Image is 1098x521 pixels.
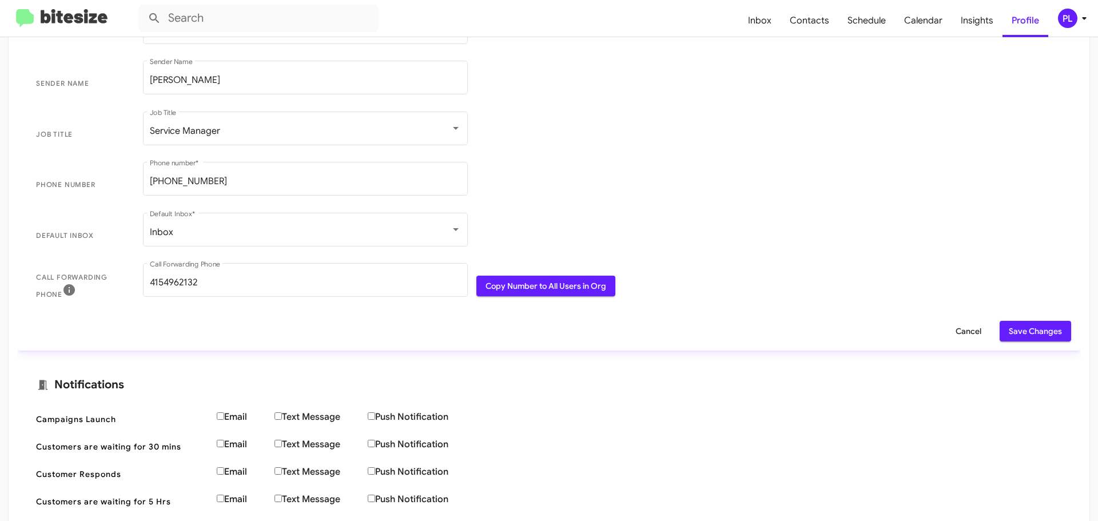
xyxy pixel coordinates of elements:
[368,494,476,505] label: Push Notification
[150,176,461,186] input: +000 000000000
[150,125,220,137] span: Service Manager
[368,467,375,475] input: Push Notification
[1000,321,1071,341] button: Save Changes
[217,466,274,478] label: Email
[217,494,274,505] label: Email
[486,276,606,296] span: Copy Number to All Users in Org
[368,439,476,450] label: Push Notification
[36,129,125,140] span: Job Title
[1048,9,1085,28] button: PL
[274,466,368,478] label: Text Message
[274,494,368,505] label: Text Message
[217,439,274,450] label: Email
[1009,321,1062,341] span: Save Changes
[36,468,208,480] span: Customer Responds
[781,4,838,37] a: Contacts
[946,321,990,341] button: Cancel
[274,439,368,450] label: Text Message
[739,4,781,37] a: Inbox
[1058,9,1077,28] div: PL
[138,5,379,32] input: Search
[36,496,208,507] span: Customers are waiting for 5 Hrs
[36,413,208,425] span: Campaigns Launch
[150,226,173,238] span: Inbox
[956,321,981,341] span: Cancel
[150,75,461,85] input: Sender Name
[36,78,125,89] span: Sender Name
[274,412,282,420] input: Text Message
[217,467,224,475] input: Email
[368,411,476,423] label: Push Notification
[217,412,224,420] input: Email
[274,440,282,447] input: Text Message
[838,4,895,37] a: Schedule
[217,411,274,423] label: Email
[368,466,476,478] label: Push Notification
[36,179,125,190] span: Phone number
[895,4,952,37] a: Calendar
[36,272,125,300] span: Call Forwarding Phone
[274,467,282,475] input: Text Message
[150,277,461,288] input: +000 000000000
[274,495,282,502] input: Text Message
[476,276,615,296] button: Copy Number to All Users in Org
[36,441,208,452] span: Customers are waiting for 30 mins
[368,412,375,420] input: Push Notification
[217,495,224,502] input: Email
[368,440,375,447] input: Push Notification
[368,495,375,502] input: Push Notification
[274,411,368,423] label: Text Message
[36,230,125,241] span: Default Inbox
[36,378,1062,392] mat-card-title: Notifications
[1002,4,1048,37] a: Profile
[952,4,1002,37] a: Insights
[217,440,224,447] input: Email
